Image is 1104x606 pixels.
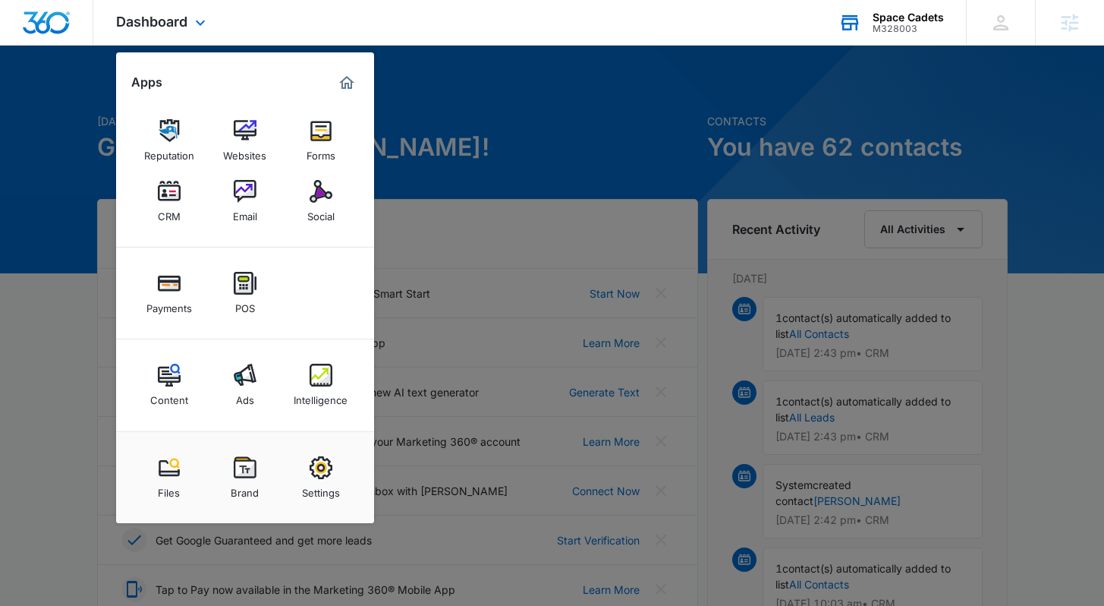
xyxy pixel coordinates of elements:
[292,172,350,230] a: Social
[292,112,350,169] a: Forms
[873,24,944,34] div: account id
[216,112,274,169] a: Websites
[146,295,192,314] div: Payments
[116,14,187,30] span: Dashboard
[131,75,162,90] h2: Apps
[235,295,255,314] div: POS
[292,449,350,507] a: Settings
[307,203,335,223] div: Social
[335,71,359,95] a: Marketing 360® Dashboard
[292,356,350,414] a: Intelligence
[216,264,274,322] a: POS
[140,112,198,169] a: Reputation
[140,264,198,322] a: Payments
[236,387,254,406] div: Ads
[158,479,180,499] div: Files
[144,142,194,162] div: Reputation
[216,356,274,414] a: Ads
[140,356,198,414] a: Content
[223,142,266,162] div: Websites
[307,142,335,162] div: Forms
[216,172,274,230] a: Email
[140,449,198,507] a: Files
[150,387,188,406] div: Content
[140,172,198,230] a: CRM
[294,387,348,406] div: Intelligence
[302,479,340,499] div: Settings
[873,11,944,24] div: account name
[233,203,257,223] div: Email
[216,449,274,507] a: Brand
[231,479,259,499] div: Brand
[158,203,181,223] div: CRM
